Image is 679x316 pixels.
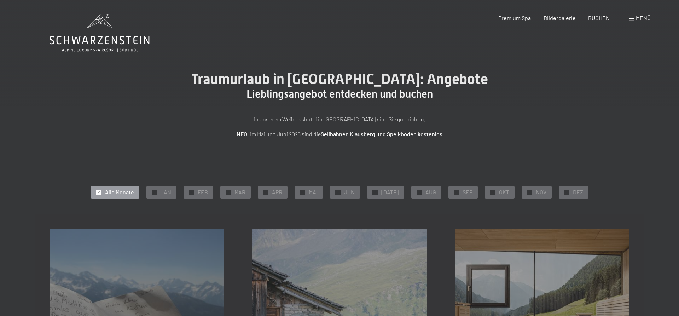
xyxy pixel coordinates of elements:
[573,188,583,196] span: DEZ
[161,188,171,196] span: JAN
[528,190,531,195] span: ✓
[191,71,488,87] span: Traumurlaub in [GEOGRAPHIC_DATA]: Angebote
[246,88,433,100] span: Lieblingsangebot entdecken und buchen
[227,190,230,195] span: ✓
[163,130,516,139] p: : Im Mai und Juni 2025 sind die .
[301,190,304,195] span: ✓
[588,15,610,21] a: BUCHEN
[499,188,509,196] span: OKT
[344,188,355,196] span: JUN
[536,188,546,196] span: NOV
[153,190,156,195] span: ✓
[321,131,442,137] strong: Seilbahnen Klausberg und Speikboden kostenlos
[163,115,516,124] p: In unserem Wellnesshotel in [GEOGRAPHIC_DATA] sind Sie goldrichtig.
[272,188,282,196] span: APR
[418,190,420,195] span: ✓
[336,190,339,195] span: ✓
[235,131,247,137] strong: INFO
[97,190,100,195] span: ✓
[636,15,651,21] span: Menü
[309,188,318,196] span: MAI
[544,15,576,21] a: Bildergalerie
[425,188,436,196] span: AUG
[463,188,472,196] span: SEP
[105,188,134,196] span: Alle Monate
[565,190,568,195] span: ✓
[373,190,376,195] span: ✓
[498,15,531,21] a: Premium Spa
[264,190,267,195] span: ✓
[198,188,208,196] span: FEB
[491,190,494,195] span: ✓
[190,190,193,195] span: ✓
[234,188,245,196] span: MAR
[381,188,399,196] span: [DATE]
[455,190,458,195] span: ✓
